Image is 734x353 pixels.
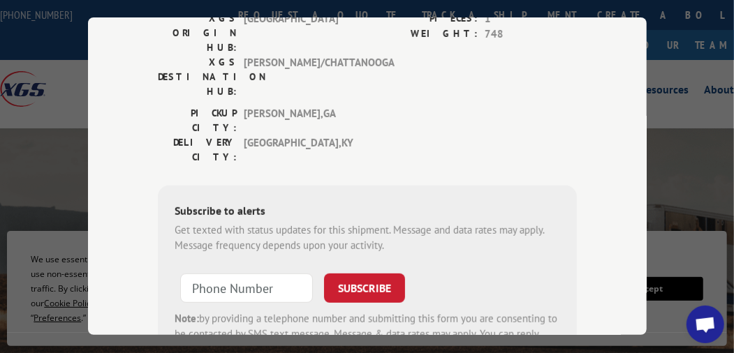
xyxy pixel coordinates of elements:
label: XGS DESTINATION HUB: [158,55,237,99]
span: [GEOGRAPHIC_DATA] [244,11,338,55]
label: XGS ORIGIN HUB: [158,11,237,55]
input: Phone Number [180,273,313,303]
label: DELIVERY CITY: [158,135,237,165]
span: [PERSON_NAME] , GA [244,106,338,135]
div: Subscribe to alerts [175,202,560,223]
span: 748 [485,27,577,43]
strong: Note: [175,312,199,325]
span: 1 [485,11,577,27]
label: PIECES: [367,11,478,27]
div: Open chat [687,306,724,343]
span: [GEOGRAPHIC_DATA] , KY [244,135,338,165]
label: WEIGHT: [367,27,478,43]
span: [PERSON_NAME]/CHATTANOOGA [244,55,338,99]
button: SUBSCRIBE [324,273,405,303]
label: PICKUP CITY: [158,106,237,135]
div: Get texted with status updates for this shipment. Message and data rates may apply. Message frequ... [175,223,560,254]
